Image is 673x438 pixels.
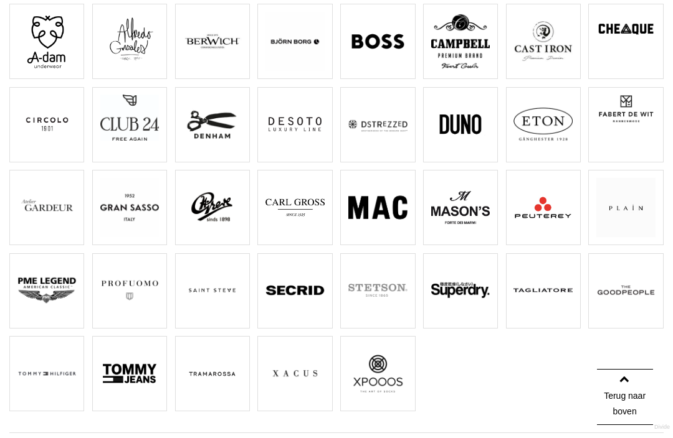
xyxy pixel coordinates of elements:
a: SUPERDRY [423,253,498,328]
a: Berwich [175,4,250,79]
a: Plain [588,170,663,245]
img: MAC [348,178,408,237]
a: PROFUOMO [92,253,167,328]
img: Plain [596,178,656,237]
img: DENHAM [183,95,242,154]
a: GROSS [257,170,332,245]
a: Duno [423,87,498,162]
img: TOMMY HILFIGER [17,344,77,403]
img: STETSON [348,261,408,320]
img: SECRID [265,261,325,320]
a: Club 24 [92,87,167,162]
img: GROSS [265,178,325,237]
img: BOSS [348,12,408,71]
img: Cheaque [596,12,656,47]
img: CAST IRON [513,12,573,71]
img: Berwich [183,12,242,71]
a: PME LEGEND [9,253,84,328]
a: Circolo [9,87,84,162]
img: Tramarossa [183,344,242,403]
img: GARDEUR [17,178,77,237]
img: PME LEGEND [17,261,77,320]
a: Terug naar boven [597,369,653,425]
img: ETON [513,95,573,154]
img: SUPERDRY [431,261,490,320]
a: Xacus [257,336,332,411]
img: Xacus [265,344,325,403]
a: A-DAM [9,4,84,79]
a: XPOOOS [340,336,415,411]
img: Circolo [17,95,77,154]
a: Saint Steve [175,253,250,328]
a: Dstrezzed [340,87,415,162]
img: FABERT DE WIT [596,95,656,123]
a: PEUTEREY [506,170,581,245]
a: DENHAM [175,87,250,162]
a: TOMMY JEANS [92,336,167,411]
a: MAC [340,170,415,245]
img: A-DAM [17,12,77,71]
a: Masons [423,170,498,245]
img: GRAN SASSO [100,178,160,237]
a: ETON [506,87,581,162]
a: STETSON [340,253,415,328]
a: BJÖRN BORG [257,4,332,79]
img: XPOOOS [348,344,408,403]
img: PEUTEREY [513,178,573,237]
img: GREVE [183,178,242,237]
img: BJÖRN BORG [265,12,325,71]
a: SECRID [257,253,332,328]
a: Campbell [423,4,498,79]
a: BOSS [340,4,415,79]
a: GREVE [175,170,250,245]
a: The Goodpeople [588,253,663,328]
img: Club 24 [100,95,160,141]
img: Campbell [431,12,490,71]
a: Alfredo Gonzales [92,4,167,79]
img: PROFUOMO [100,261,160,320]
img: The Goodpeople [596,261,656,320]
img: Dstrezzed [348,95,408,154]
img: Alfredo Gonzales [100,12,160,64]
a: FABERT DE WIT [588,87,663,162]
a: Cheaque [588,4,663,79]
img: TOMMY JEANS [100,344,160,403]
a: GARDEUR [9,170,84,245]
img: Masons [431,178,490,237]
a: Desoto [257,87,332,162]
a: Tramarossa [175,336,250,411]
a: CAST IRON [506,4,581,79]
a: GRAN SASSO [92,170,167,245]
img: Duno [431,95,490,154]
img: Tagliatore [513,261,573,320]
img: Desoto [265,95,325,154]
img: Saint Steve [183,261,242,320]
a: Tagliatore [506,253,581,328]
a: TOMMY HILFIGER [9,336,84,411]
